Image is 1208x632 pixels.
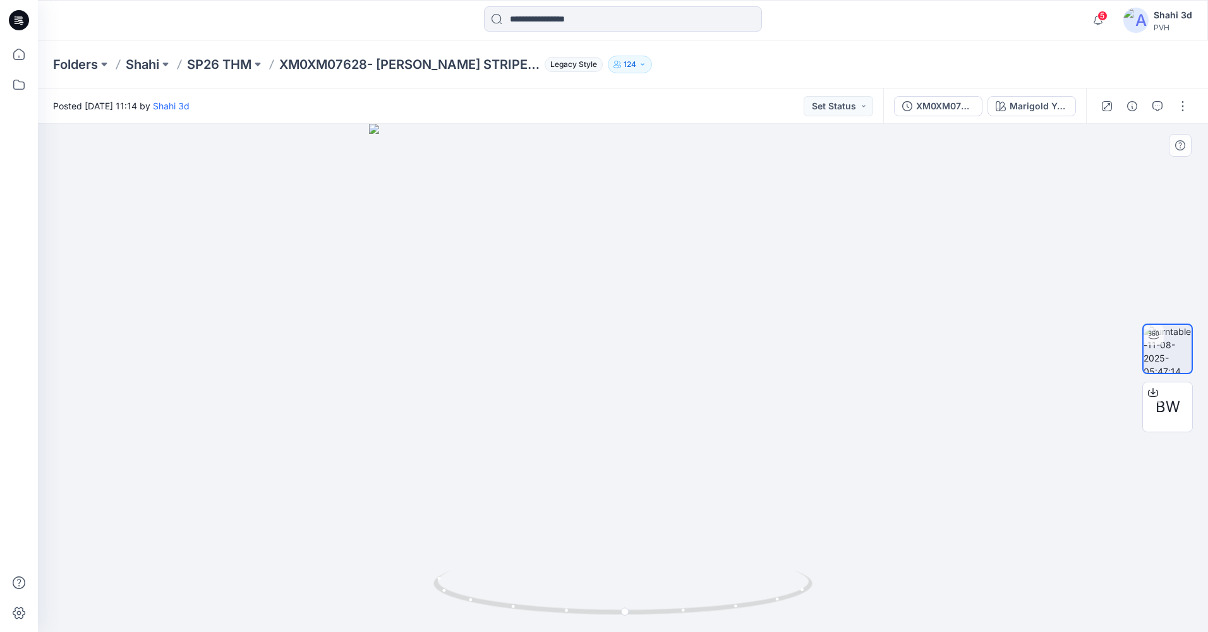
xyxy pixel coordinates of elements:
[540,56,603,73] button: Legacy Style
[1010,99,1068,113] div: Marigold Yellow - ZGY
[1123,8,1149,33] img: avatar
[1154,23,1192,32] div: PVH
[153,100,190,111] a: Shahi 3d
[894,96,982,116] button: XM0XM07628- [PERSON_NAME] STRIPE LS RUGBY POLO
[1156,396,1180,418] span: BW
[53,56,98,73] a: Folders
[1144,325,1192,373] img: turntable-11-08-2025-05:47:14
[916,99,974,113] div: XM0XM07628- [PERSON_NAME] STRIPE LS RUGBY POLO
[126,56,159,73] a: Shahi
[545,57,603,72] span: Legacy Style
[608,56,652,73] button: 124
[1154,8,1192,23] div: Shahi 3d
[53,99,190,112] span: Posted [DATE] 11:14 by
[988,96,1076,116] button: Marigold Yellow - ZGY
[187,56,251,73] a: SP26 THM
[624,58,636,71] p: 124
[1122,96,1142,116] button: Details
[1097,11,1108,21] span: 5
[279,56,540,73] p: XM0XM07628- [PERSON_NAME] STRIPE LS RUGBY POLO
